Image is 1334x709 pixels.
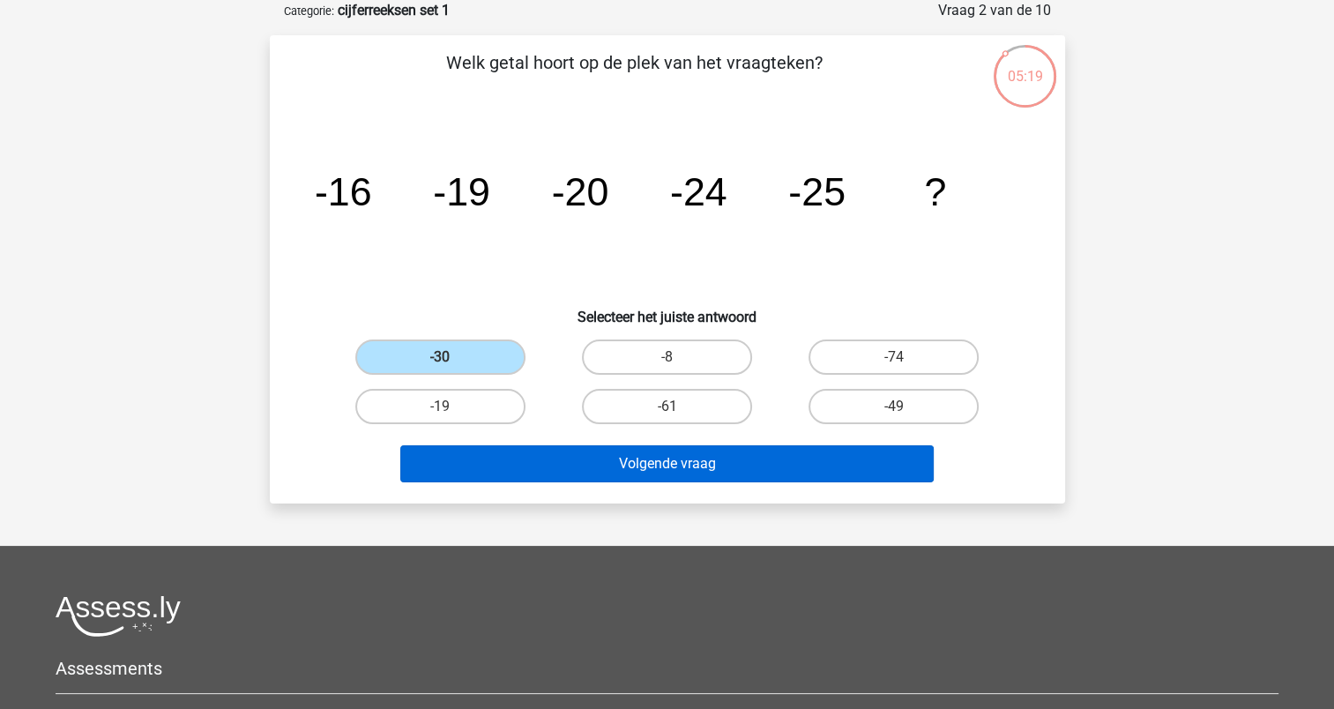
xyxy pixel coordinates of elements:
[400,445,934,482] button: Volgende vraag
[809,389,979,424] label: -49
[298,49,971,102] p: Welk getal hoort op de plek van het vraagteken?
[433,169,490,213] tspan: -19
[582,340,752,375] label: -8
[284,4,334,18] small: Categorie:
[992,43,1058,87] div: 05:19
[551,169,608,213] tspan: -20
[669,169,727,213] tspan: -24
[788,169,846,213] tspan: -25
[338,2,450,19] strong: cijferreeksen set 1
[582,389,752,424] label: -61
[314,169,371,213] tspan: -16
[809,340,979,375] label: -74
[298,295,1037,325] h6: Selecteer het juiste antwoord
[355,389,525,424] label: -19
[924,169,946,213] tspan: ?
[56,595,181,637] img: Assessly logo
[56,658,1278,679] h5: Assessments
[355,340,525,375] label: -30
